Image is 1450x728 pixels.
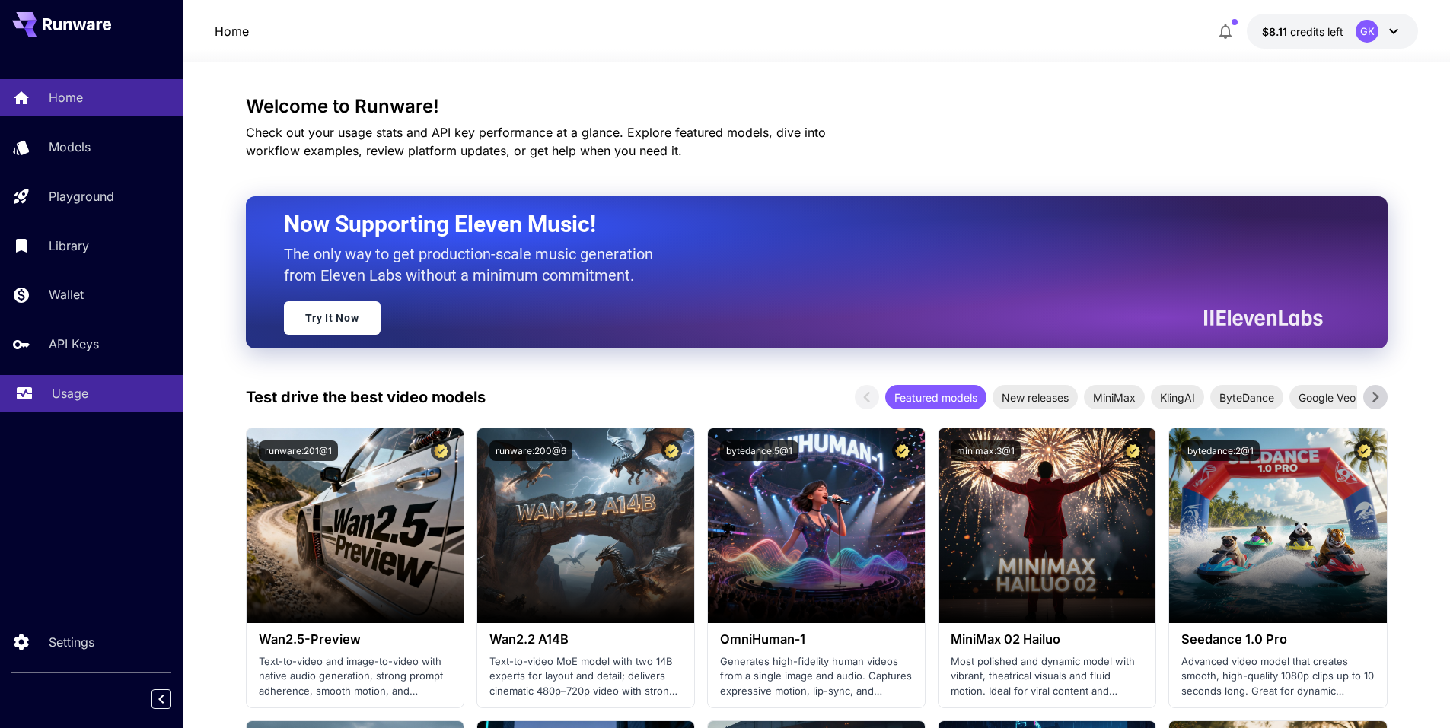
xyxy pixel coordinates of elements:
[489,632,682,647] h3: Wan2.2 A14B
[993,389,1078,405] span: New releases
[720,654,913,699] p: Generates high-fidelity human videos from a single image and audio. Captures expressive motion, l...
[1123,440,1143,461] button: Certified Model – Vetted for best performance and includes a commercial license.
[951,440,1021,461] button: minimax:3@1
[259,654,451,699] p: Text-to-video and image-to-video with native audio generation, strong prompt adherence, smooth mo...
[1289,385,1365,409] div: Google Veo
[284,243,664,286] p: The only way to get production-scale music generation from Eleven Labs without a minimum commitment.
[951,632,1143,647] h3: MiniMax 02 Hailuo
[1289,389,1365,405] span: Google Veo
[1151,385,1204,409] div: KlingAI
[247,428,464,623] img: alt
[49,88,83,106] p: Home
[661,440,682,461] button: Certified Model – Vetted for best performance and includes a commercial license.
[1169,428,1386,623] img: alt
[52,384,88,402] p: Usage
[151,689,171,709] button: Collapse sidebar
[885,389,986,405] span: Featured models
[1210,385,1283,409] div: ByteDance
[1181,654,1374,699] p: Advanced video model that creates smooth, high-quality 1080p clips up to 10 seconds long. Great f...
[49,187,114,205] p: Playground
[1151,389,1204,405] span: KlingAI
[1290,25,1343,38] span: credits left
[951,654,1143,699] p: Most polished and dynamic model with vibrant, theatrical visuals and fluid motion. Ideal for vira...
[1262,25,1290,38] span: $8.11
[939,428,1155,623] img: alt
[246,125,826,158] span: Check out your usage stats and API key performance at a glance. Explore featured models, dive int...
[246,96,1388,117] h3: Welcome to Runware!
[708,428,925,623] img: alt
[49,237,89,255] p: Library
[1354,440,1375,461] button: Certified Model – Vetted for best performance and includes a commercial license.
[259,632,451,647] h3: Wan2.5-Preview
[49,633,94,651] p: Settings
[993,385,1078,409] div: New releases
[1084,389,1145,405] span: MiniMax
[489,440,572,461] button: runware:200@6
[49,285,84,304] p: Wallet
[1356,20,1378,43] div: GK
[49,138,91,156] p: Models
[1210,389,1283,405] span: ByteDance
[259,440,338,461] button: runware:201@1
[431,440,451,461] button: Certified Model – Vetted for best performance and includes a commercial license.
[215,22,249,40] a: Home
[892,440,913,461] button: Certified Model – Vetted for best performance and includes a commercial license.
[49,335,99,353] p: API Keys
[720,440,798,461] button: bytedance:5@1
[284,301,381,335] a: Try It Now
[1262,24,1343,40] div: $8.11467
[1247,14,1418,49] button: $8.11467GK
[284,210,1311,239] h2: Now Supporting Eleven Music!
[1084,385,1145,409] div: MiniMax
[885,385,986,409] div: Featured models
[215,22,249,40] nav: breadcrumb
[1181,632,1374,647] h3: Seedance 1.0 Pro
[1181,440,1260,461] button: bytedance:2@1
[720,632,913,647] h3: OmniHuman‑1
[163,685,183,713] div: Collapse sidebar
[489,654,682,699] p: Text-to-video MoE model with two 14B experts for layout and detail; delivers cinematic 480p–720p ...
[477,428,694,623] img: alt
[246,386,486,409] p: Test drive the best video models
